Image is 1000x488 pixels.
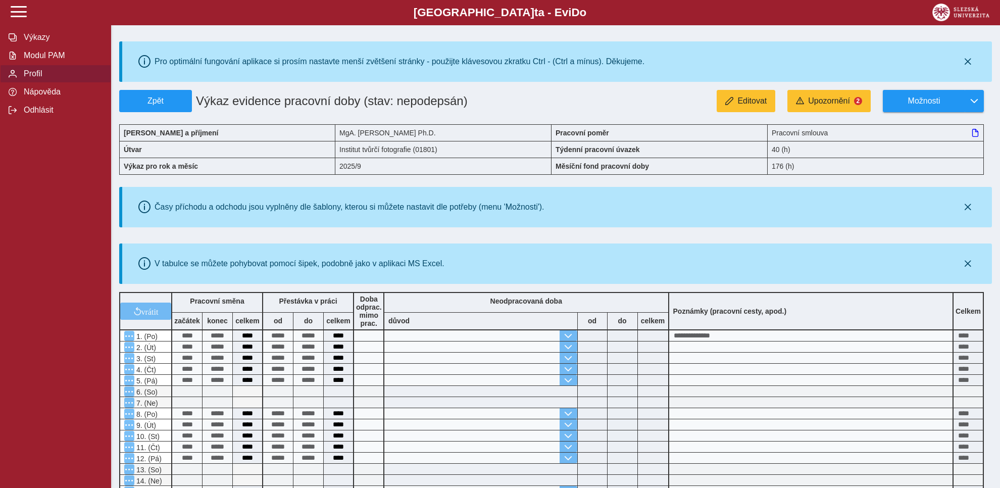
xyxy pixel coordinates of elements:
[578,317,607,325] b: od
[21,69,103,78] span: Profil
[124,331,134,341] button: Menu
[124,398,134,408] button: Menu
[608,317,637,325] b: do
[556,145,640,154] b: Týdenní pracovní úvazek
[134,477,162,485] span: 14. (Ne)
[335,124,552,141] div: MgA. [PERSON_NAME] Ph.D.
[124,145,142,154] b: Útvar
[134,466,162,474] span: 13. (So)
[883,90,965,112] button: Možnosti
[324,317,353,325] b: celkem
[120,303,171,320] button: vrátit
[787,90,871,112] button: Upozornění2
[490,297,562,305] b: Neodpracovaná doba
[124,162,198,170] b: Výkaz pro rok a měsíc
[956,307,981,315] b: Celkem
[808,96,850,106] span: Upozornění
[119,90,192,112] button: Zpět
[134,455,162,463] span: 12. (Pá)
[124,364,134,374] button: Menu
[891,96,957,106] span: Možnosti
[134,355,156,363] span: 3. (St)
[124,420,134,430] button: Menu
[124,386,134,397] button: Menu
[172,317,202,325] b: začátek
[134,421,156,429] span: 9. (Út)
[203,317,232,325] b: konec
[190,297,244,305] b: Pracovní směna
[580,6,587,19] span: o
[124,464,134,474] button: Menu
[155,203,544,212] div: Časy příchodu a odchodu jsou vyplněny dle šablony, kterou si můžete nastavit dle potřeby (menu 'M...
[134,444,160,452] span: 11. (Čt)
[124,129,218,137] b: [PERSON_NAME] a příjmení
[932,4,989,21] img: logo_web_su.png
[768,158,984,175] div: 176 (h)
[21,51,103,60] span: Modul PAM
[134,388,158,396] span: 6. (So)
[124,442,134,452] button: Menu
[124,96,187,106] span: Zpět
[571,6,579,19] span: D
[669,307,791,315] b: Poznámky (pracovní cesty, apod.)
[638,317,668,325] b: celkem
[124,375,134,385] button: Menu
[124,342,134,352] button: Menu
[263,317,293,325] b: od
[134,332,158,340] span: 1. (Po)
[556,129,609,137] b: Pracovní poměr
[356,295,382,327] b: Doba odprac. mimo prac.
[124,353,134,363] button: Menu
[155,57,644,66] div: Pro optimální fungování aplikace si prosím nastavte menší zvětšení stránky - použijte klávesovou ...
[335,141,552,158] div: Institut tvůrčí fotografie (01801)
[155,259,444,268] div: V tabulce se můžete pohybovat pomocí šipek, podobně jako v aplikaci MS Excel.
[21,33,103,42] span: Výkazy
[768,124,984,141] div: Pracovní smlouva
[124,431,134,441] button: Menu
[556,162,649,170] b: Měsíční fond pracovní doby
[134,366,156,374] span: 4. (Čt)
[124,409,134,419] button: Menu
[134,410,158,418] span: 8. (Po)
[141,307,159,315] span: vrátit
[134,344,156,352] span: 2. (Út)
[854,97,862,105] span: 2
[335,158,552,175] div: 2025/9
[233,317,262,325] b: celkem
[21,106,103,115] span: Odhlásit
[30,6,970,19] b: [GEOGRAPHIC_DATA] a - Evi
[192,90,483,112] h1: Výkaz evidence pracovní doby (stav: nepodepsán)
[124,453,134,463] button: Menu
[134,399,158,407] span: 7. (Ne)
[293,317,323,325] b: do
[279,297,337,305] b: Přestávka v práci
[737,96,767,106] span: Editovat
[134,432,160,441] span: 10. (St)
[534,6,538,19] span: t
[768,141,984,158] div: 40 (h)
[21,87,103,96] span: Nápověda
[388,317,410,325] b: důvod
[134,377,158,385] span: 5. (Pá)
[717,90,775,112] button: Editovat
[124,475,134,485] button: Menu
